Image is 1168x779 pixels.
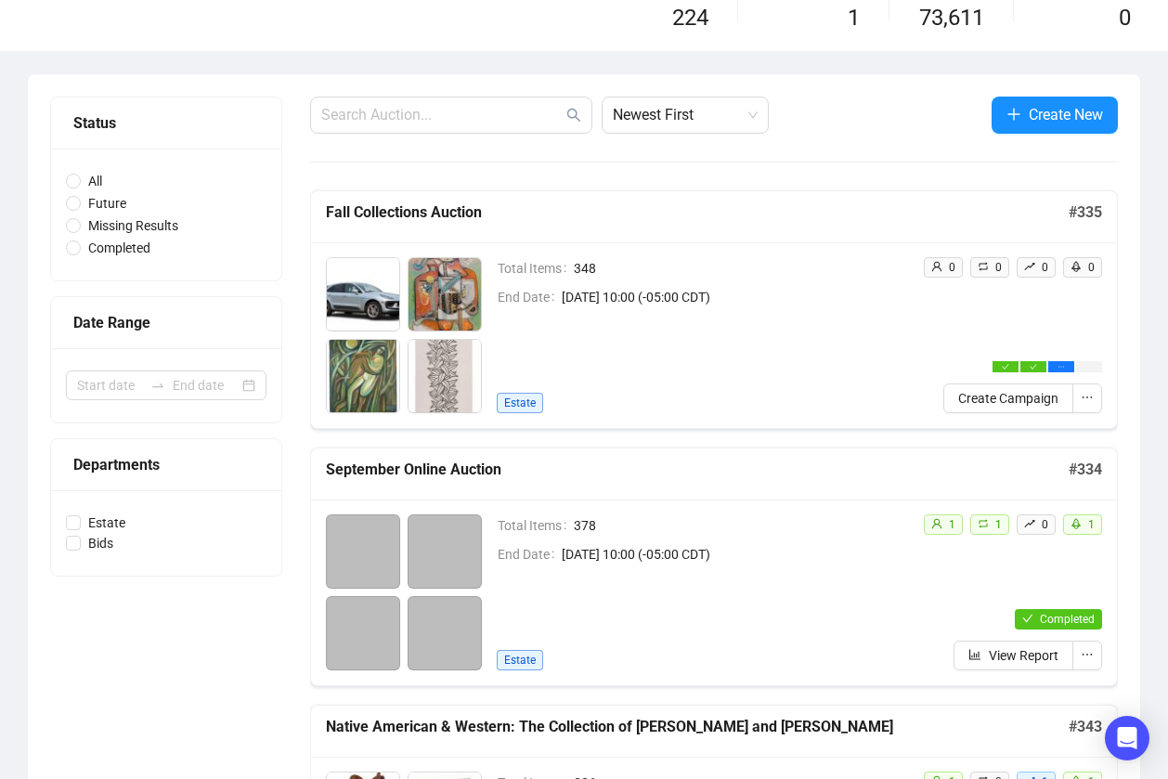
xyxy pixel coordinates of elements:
span: user [931,261,942,272]
span: 224 [672,5,708,31]
span: rise [1024,518,1035,529]
span: swap-right [150,378,165,393]
span: 73,611 [919,1,984,36]
span: Create Campaign [958,388,1058,409]
input: Search Auction... [321,104,563,126]
img: 103_1.jpg [409,340,481,412]
h5: # 334 [1069,459,1102,481]
h5: September Online Auction [326,459,1069,481]
img: 100_1.jpg [327,258,399,331]
span: to [150,378,165,393]
img: 101_1.jpg [409,258,481,331]
a: Fall Collections Auction#335Total Items348End Date[DATE] 10:00 (-05:00 CDT)Estateuser0retweet0ris... [310,190,1118,429]
div: Date Range [73,311,259,334]
a: September Online Auction#334Total Items378End Date[DATE] 10:00 (-05:00 CDT)Estateuser1retweet1ris... [310,448,1118,686]
span: 0 [1088,261,1095,274]
h5: Native American & Western: The Collection of [PERSON_NAME] and [PERSON_NAME] [326,716,1069,738]
span: [DATE] 10:00 (-05:00 CDT) [562,544,908,565]
span: 0 [1042,261,1048,274]
span: All [81,171,110,191]
button: View Report [954,641,1073,670]
span: check [1022,613,1033,624]
div: Open Intercom Messenger [1105,716,1149,760]
span: 0 [995,261,1002,274]
span: check [1030,363,1037,370]
h5: Fall Collections Auction [326,201,1069,224]
span: bar-chart [968,648,981,661]
span: retweet [978,518,989,529]
span: View Report [989,645,1058,666]
span: 0 [1119,5,1131,31]
img: 102_1.jpg [327,340,399,412]
span: rocket [1071,518,1082,529]
span: ellipsis [1058,363,1065,370]
div: Departments [73,453,259,476]
span: Estate [497,393,543,413]
span: 0 [1042,518,1048,531]
span: search [566,108,581,123]
span: plus [1006,107,1021,122]
span: Future [81,193,134,214]
span: End Date [498,544,562,565]
span: Total Items [498,515,574,536]
span: 0 [949,261,955,274]
span: Completed [81,238,158,258]
span: [DATE] 10:00 (-05:00 CDT) [562,287,908,307]
span: ellipsis [1081,648,1094,661]
span: rise [1024,261,1035,272]
span: check [1002,363,1009,370]
span: 1 [1088,518,1095,531]
h5: # 343 [1069,716,1102,738]
span: Newest First [613,97,758,133]
button: Create New [992,97,1118,134]
span: 378 [574,515,908,536]
span: rocket [1071,261,1082,272]
span: retweet [978,261,989,272]
span: 1 [995,518,1002,531]
span: 348 [574,258,908,279]
span: ellipsis [1081,391,1094,404]
span: Total Items [498,258,574,279]
button: Create Campaign [943,383,1073,413]
span: user [931,518,942,529]
span: Estate [81,513,133,533]
span: 1 [848,5,860,31]
div: Status [73,111,259,135]
span: Missing Results [81,215,186,236]
span: 1 [949,518,955,531]
span: End Date [498,287,562,307]
span: Estate [497,650,543,670]
span: Create New [1029,103,1103,126]
span: Bids [81,533,121,553]
span: Completed [1040,613,1095,626]
h5: # 335 [1069,201,1102,224]
input: Start date [77,375,143,396]
input: End date [173,375,239,396]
